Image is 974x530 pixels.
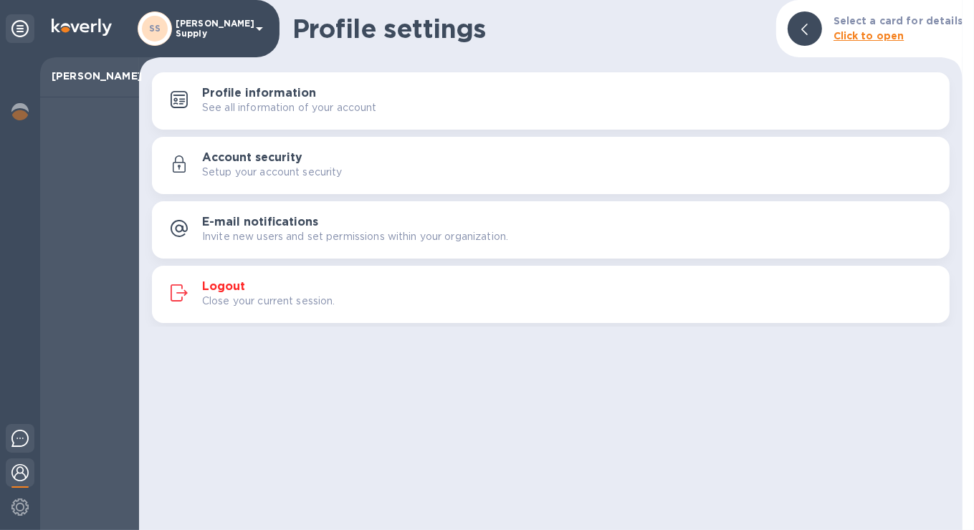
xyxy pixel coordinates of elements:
[202,151,302,165] h3: Account security
[834,15,963,26] b: Select a card for details
[202,100,377,115] p: See all information of your account
[52,19,112,36] img: Logo
[202,294,335,309] p: Close your current session.
[834,30,904,42] b: Click to open
[292,14,765,44] h1: Profile settings
[202,165,343,180] p: Setup your account security
[202,280,245,294] h3: Logout
[202,229,508,244] p: Invite new users and set permissions within your organization.
[176,19,247,39] p: [PERSON_NAME] Supply
[202,216,318,229] h3: E-mail notifications
[152,137,950,194] button: Account securitySetup your account security
[149,23,161,34] b: SS
[152,201,950,259] button: E-mail notificationsInvite new users and set permissions within your organization.
[52,69,128,83] p: [PERSON_NAME]
[152,266,950,323] button: LogoutClose your current session.
[152,72,950,130] button: Profile informationSee all information of your account
[202,87,316,100] h3: Profile information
